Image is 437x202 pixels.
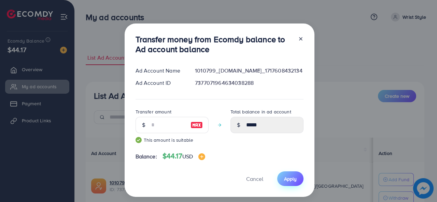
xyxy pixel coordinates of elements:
[246,175,263,183] span: Cancel
[136,34,293,54] h3: Transfer money from Ecomdy balance to Ad account balance
[136,137,142,143] img: guide
[191,121,203,129] img: image
[230,108,291,115] label: Total balance in ad account
[130,79,190,87] div: Ad Account ID
[277,171,304,186] button: Apply
[182,153,193,160] span: USD
[238,171,272,186] button: Cancel
[163,152,205,160] h4: $44.17
[198,153,205,160] img: image
[189,79,309,87] div: 7377071964634038288
[284,175,297,182] span: Apply
[189,67,309,75] div: 1010799_[DOMAIN_NAME]_1717608432134
[136,153,157,160] span: Balance:
[136,108,171,115] label: Transfer amount
[136,137,209,143] small: This amount is suitable
[130,67,190,75] div: Ad Account Name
